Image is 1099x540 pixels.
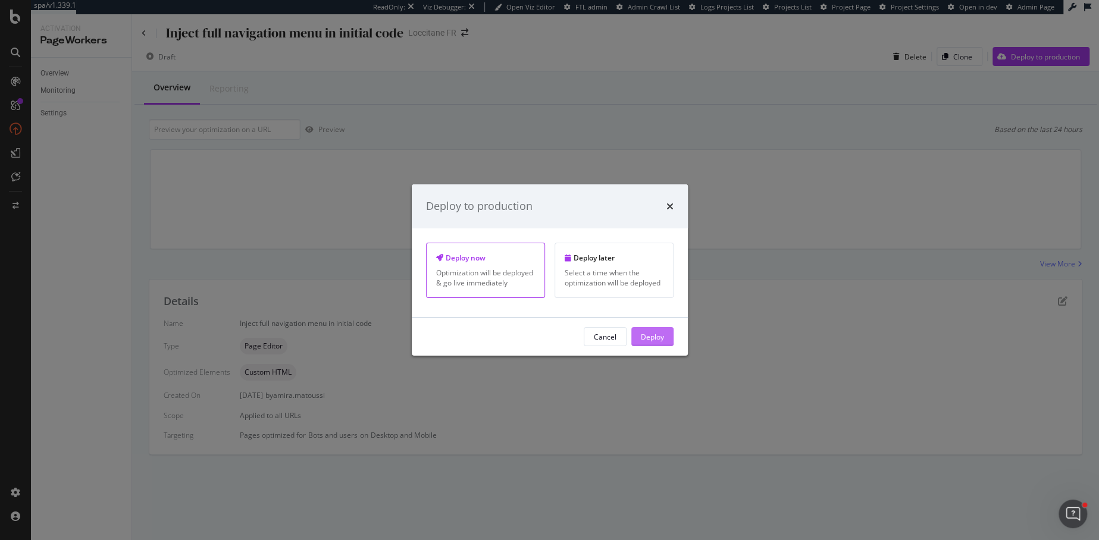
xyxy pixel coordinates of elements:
div: Select a time when the optimization will be deployed [565,268,663,288]
div: Deploy later [565,253,663,263]
div: Deploy [641,331,664,341]
iframe: Intercom live chat [1059,500,1087,528]
div: Deploy to production [426,199,533,214]
div: modal [412,184,688,356]
div: Cancel [594,331,616,341]
button: Cancel [584,327,627,346]
div: Deploy now [436,253,535,263]
button: Deploy [631,327,674,346]
div: times [666,199,674,214]
div: Optimization will be deployed & go live immediately [436,268,535,288]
